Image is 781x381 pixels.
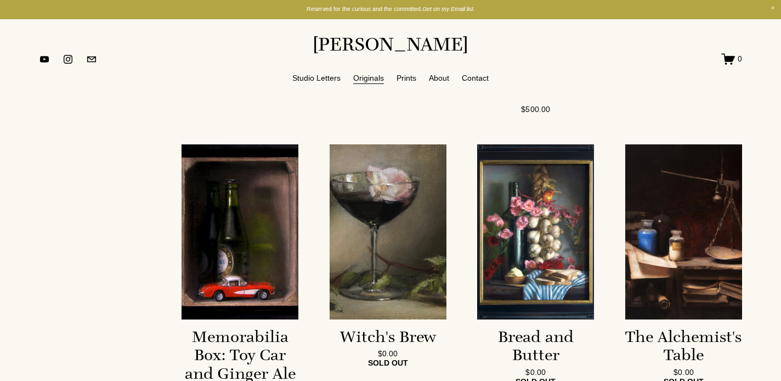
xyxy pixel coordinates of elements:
div: $0.00 [330,350,446,357]
div: Woman Melting Candles [477,46,594,102]
div: $500.00 [477,105,594,113]
a: instagram-unauth [63,54,73,65]
div: Bread and Butter [477,328,594,365]
div: $0.00 [625,368,742,376]
a: Contact [462,71,489,85]
a: Prints [397,71,416,85]
a: Originals [353,71,384,85]
div: Witch's Brew [330,328,446,346]
a: jennifermariekeller@gmail.com [86,54,97,65]
a: Studio Letters [292,71,341,85]
a: About [429,71,449,85]
div: The Alchemist's Table [625,328,742,365]
span: 0 [738,54,742,64]
a: [PERSON_NAME] [313,32,468,55]
div: sold out [330,357,446,369]
div: $0.00 [477,368,594,376]
a: YouTube [39,54,50,65]
a: 0 items in cart [721,52,742,66]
